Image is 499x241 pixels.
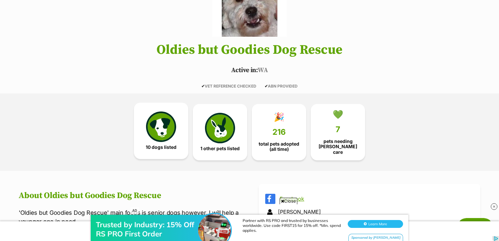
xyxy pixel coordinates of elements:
span: 10 dogs listed [146,145,176,150]
span: VET REFERENCE CHECKED [201,84,256,89]
p: WA [9,66,490,75]
img: Trusted by Industry: 15% Off RS PRO First Order [198,12,231,45]
span: 7 [336,125,340,134]
span: Active in: [231,66,258,74]
a: 1 other pets listed [193,104,247,160]
span: ABN PROVIDED [265,84,298,89]
div: Trusted by Industry: 15% Off RS PRO First Order [96,18,201,37]
img: petrescue-icon-eee76f85a60ef55c4a1927667547b313a7c0e82042636edf73dce9c88f694885.svg [146,111,176,142]
div: Sponsored by [PERSON_NAME] [348,32,403,40]
span: pets needing [PERSON_NAME] care [316,139,360,154]
a: 10 dogs listed [134,103,188,159]
h1: Oldies but Goodies Dog Rescue [9,43,490,57]
span: 1 other pets listed [200,146,240,151]
div: Partner with RS PRO and trusted by businesses worldwide. Use code FIRST15 for 15% off. *Min. spen... [243,16,341,31]
a: 🎉 216 total pets adopted (all time) [252,104,306,160]
button: Learn More [348,18,403,26]
span: Close [280,198,297,204]
img: bunny-icon-b786713a4a21a2fe6d13e954f4cb29d131f1b31f8a74b52ca2c6d2999bc34bbe.svg [205,113,235,143]
div: 💚 [333,110,343,119]
span: 216 [272,128,286,137]
h2: About Oldies but Goodies Dog Rescue [19,191,240,201]
div: 🎉 [274,112,284,122]
icon: ✔ [265,84,268,89]
span: total pets adopted (all time) [257,141,301,152]
icon: ✔ [201,84,205,89]
a: Facebook [280,196,471,202]
img: close_rtb.svg [491,203,497,210]
a: 💚 7 pets needing [PERSON_NAME] care [311,104,365,160]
